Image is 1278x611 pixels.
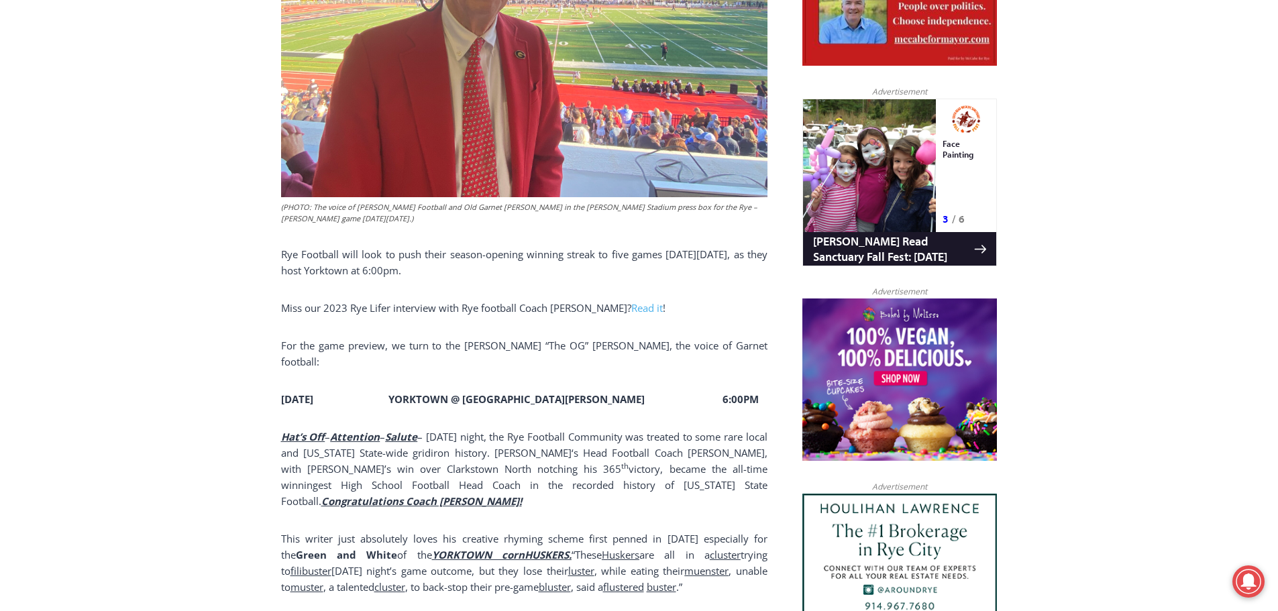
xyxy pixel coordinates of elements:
[281,531,767,595] p: This writer just absolutely loves his creative rhyming scheme first penned in [DATE] especially f...
[281,430,325,443] u: Hat’s Off
[330,430,380,443] u: Attention
[603,580,644,594] u: flustered
[351,133,622,164] span: Intern @ [DOMAIN_NAME]
[710,548,741,561] u: cluster
[374,580,405,594] u: cluster
[296,548,398,561] strong: Green and White
[140,40,187,110] div: Face Painting
[281,300,767,316] p: Miss our 2023 Rye Lifer interview with Rye football Coach [PERSON_NAME]? !
[539,580,571,594] u: bluster
[568,564,594,577] u: luster
[859,480,941,493] span: Advertisement
[281,337,767,370] p: For the game preview, we turn to the [PERSON_NAME] “The OG” [PERSON_NAME], the voice of Garnet fo...
[339,1,634,130] div: "We would have speakers with experience in local journalism speak to us about their experiences a...
[140,113,146,127] div: 3
[602,548,639,561] u: Huskers
[621,461,629,471] sup: th
[150,113,153,127] div: /
[281,246,767,278] p: Rye Football will look to push their season-opening winning streak to five games [DATE][DATE], as...
[859,85,941,98] span: Advertisement
[290,564,331,577] u: filibuster
[385,430,417,443] u: Salute
[1,133,194,167] a: [PERSON_NAME] Read Sanctuary Fall Fest: [DATE]
[290,580,323,594] u: muster
[684,564,729,577] u: muenster
[432,548,572,561] u: YORKTOWN cornHUSKERS.
[281,201,767,225] figcaption: (PHOTO: The voice of [PERSON_NAME] Football and Old Garnet [PERSON_NAME] in the [PERSON_NAME] Sta...
[281,392,759,406] strong: [DATE] YORKTOWN @ [GEOGRAPHIC_DATA][PERSON_NAME] 6:00PM
[323,130,650,167] a: Intern @ [DOMAIN_NAME]
[859,285,941,298] span: Advertisement
[802,298,997,461] img: Baked by Melissa
[647,580,676,594] u: buster
[11,135,172,166] h4: [PERSON_NAME] Read Sanctuary Fall Fest: [DATE]
[156,113,162,127] div: 6
[321,494,522,508] u: Congratulations Coach [PERSON_NAME]!
[281,429,767,509] p: – – – [DATE] night, the Rye Football Community was treated to some rare local and [US_STATE] Stat...
[631,301,663,315] a: Read it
